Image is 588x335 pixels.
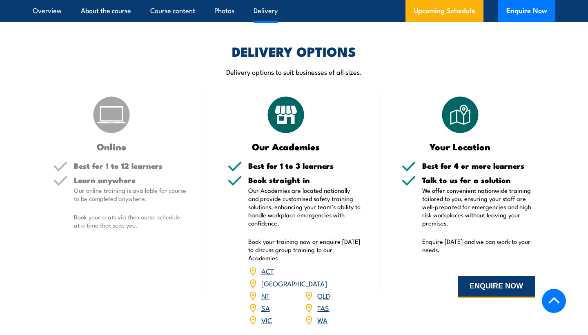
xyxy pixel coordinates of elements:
[261,315,272,325] a: VIC
[422,237,535,254] p: Enquire [DATE] and we can work to your needs.
[33,67,555,76] p: Delivery options to suit businesses of all sizes.
[317,315,327,325] a: WA
[458,276,535,298] button: ENQUIRE NOW
[261,266,274,276] a: ACT
[74,213,187,229] p: Book your seats via the course schedule at a time that suits you.
[422,162,535,170] h5: Best for 4 or more learners
[401,142,519,151] h3: Your Location
[317,290,330,300] a: QLD
[261,290,270,300] a: NT
[317,303,329,313] a: TAS
[232,45,356,57] h2: DELIVERY OPTIONS
[248,186,361,227] p: Our Academies are located nationally and provide customised safety training solutions, enhancing ...
[227,142,345,151] h3: Our Academies
[53,142,170,151] h3: Online
[248,176,361,184] h5: Book straight in
[261,278,327,288] a: [GEOGRAPHIC_DATA]
[248,237,361,262] p: Book your training now or enquire [DATE] to discuss group training to our Academies
[74,186,187,203] p: Our online training is available for course to be completed anywhere.
[422,186,535,227] p: We offer convenient nationwide training tailored to you, ensuring your staff are well-prepared fo...
[422,176,535,184] h5: Talk to us for a solution
[261,303,270,313] a: SA
[74,162,187,170] h5: Best for 1 to 12 learners
[248,162,361,170] h5: Best for 1 to 3 learners
[74,176,187,184] h5: Learn anywhere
